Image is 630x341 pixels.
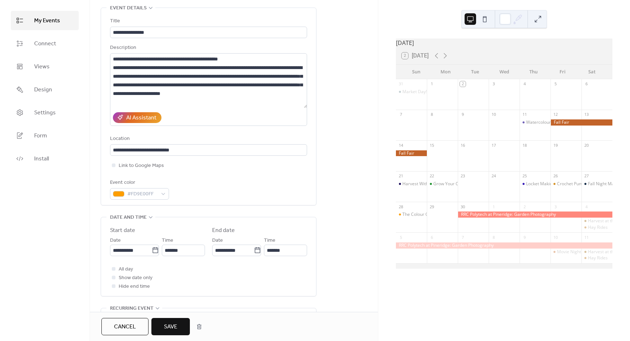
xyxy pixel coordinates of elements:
span: Hide end time [119,282,150,291]
div: Fall Fair [396,150,427,156]
div: 9 [460,112,465,117]
div: Event color [110,178,168,187]
div: 28 [398,204,403,209]
span: Views [34,63,50,71]
div: 18 [522,142,527,148]
div: 31 [398,81,403,87]
div: AI Assistant [126,114,156,122]
div: Tue [460,65,489,79]
span: Save [164,323,177,331]
div: Crochet Pumpkin Workshop [551,181,581,187]
div: Wed [489,65,519,79]
span: Install [34,155,49,163]
div: End date [212,226,235,235]
a: Install [11,149,79,168]
div: 14 [398,142,403,148]
button: AI Assistant [113,112,161,123]
div: Grow Your Own Mushroom Workshop [427,181,458,187]
div: Watercolour Pencil Workshop [520,119,551,126]
div: Market Day! [396,89,427,95]
a: Settings [11,103,79,122]
div: Hay Rides [588,255,608,261]
div: 9 [522,235,527,240]
div: Description [110,44,306,52]
button: Cancel [101,318,149,335]
div: 25 [522,173,527,179]
div: Thu [519,65,548,79]
span: Show date only [119,274,152,282]
div: 1 [429,81,434,87]
div: Harvest Within: Fall Equinox Retreat [402,181,474,187]
div: Watercolour Pencil Workshop [526,119,585,126]
div: Locket Making Workshop [520,181,551,187]
span: Event details [110,4,147,13]
div: 2 [522,204,527,209]
div: Fall Night Market [581,181,612,187]
span: Date and time [110,213,147,222]
div: 8 [429,112,434,117]
div: 11 [584,235,589,240]
div: 26 [553,173,558,179]
span: Link to Google Maps [119,162,164,170]
div: 16 [460,142,465,148]
div: 22 [429,173,434,179]
div: Locket Making Workshop [526,181,576,187]
div: RRC Polytech at Pineridge: Garden Photography [458,212,612,218]
span: My Events [34,17,60,25]
div: Hay Rides [581,224,612,231]
div: Hay Rides [588,224,608,231]
div: Fall Night Market [588,181,622,187]
div: Harvest at the Hollow Market [581,249,612,255]
span: All day [119,265,133,274]
span: Recurring event [110,304,154,313]
div: The Colour Orange [396,212,427,218]
div: 1 [491,204,496,209]
div: 8 [491,235,496,240]
a: My Events [11,11,79,30]
span: Design [34,86,52,94]
div: 7 [398,112,403,117]
div: Sat [577,65,607,79]
span: #FD9E00FF [127,190,157,199]
a: Views [11,57,79,76]
div: 23 [460,173,465,179]
span: Time [264,236,275,245]
span: Connect [34,40,56,48]
div: 24 [491,173,496,179]
div: Harvest Within: Fall Equinox Retreat [396,181,427,187]
div: Movie Night - Hocus Pocus [557,249,610,255]
span: Time [162,236,173,245]
div: 6 [584,81,589,87]
span: Date [110,236,121,245]
div: 30 [460,204,465,209]
div: Harvest at the Hollow Market [581,218,612,224]
span: Date [212,236,223,245]
div: 13 [584,112,589,117]
div: Movie Night - Hocus Pocus [551,249,581,255]
span: Form [34,132,47,140]
div: Crochet Pumpkin Workshop [557,181,612,187]
div: 3 [491,81,496,87]
div: [DATE] [396,38,612,47]
div: 5 [553,81,558,87]
div: Grow Your Own Mushroom Workshop [433,181,509,187]
div: 2 [460,81,465,87]
div: Location [110,135,306,143]
a: Connect [11,34,79,53]
div: 12 [553,112,558,117]
div: 10 [553,235,558,240]
div: 6 [429,235,434,240]
div: Market Day! [402,89,427,95]
div: 4 [522,81,527,87]
div: Fall Fair [551,119,612,126]
a: Design [11,80,79,99]
div: The Colour Orange [402,212,440,218]
div: Sun [402,65,431,79]
span: Settings [34,109,56,117]
div: Fri [548,65,577,79]
div: 11 [522,112,527,117]
div: Title [110,17,306,26]
div: 10 [491,112,496,117]
div: RRC Polytech at Pineridge: Garden Photography [396,242,612,249]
